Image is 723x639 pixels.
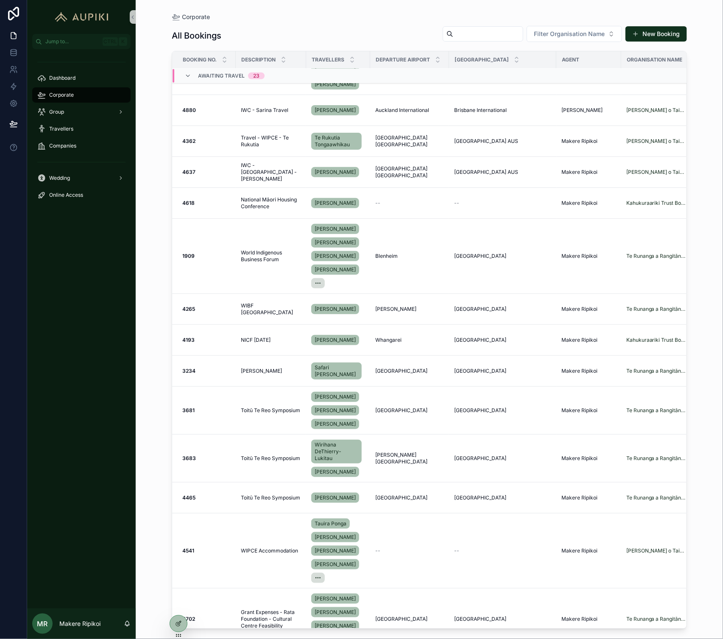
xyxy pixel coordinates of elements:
span: Organisation Name [627,56,682,63]
a: Makere Ripikoi [561,306,616,313]
a: 3681 [182,407,231,414]
a: [GEOGRAPHIC_DATA] [454,253,551,260]
button: New Booking [625,26,687,42]
a: Te Rukutia Tongaawhikau [311,131,365,151]
span: [GEOGRAPHIC_DATA] [375,368,427,374]
a: [PERSON_NAME] [311,546,359,556]
a: Toitū Te Reo Symposium [241,407,301,414]
a: [PERSON_NAME] [311,333,365,347]
a: 4193 [182,337,231,343]
span: Corporate [182,13,210,21]
a: Te Runanga a Rangitāne o Wairau [626,253,687,260]
span: [PERSON_NAME] [315,609,356,616]
a: -- [454,547,551,554]
a: Safari [PERSON_NAME] [311,363,362,379]
button: Select Button [527,26,622,42]
a: Toitū Te Reo Symposium [241,494,301,501]
a: Travel - WIPCE - Te Rukutia [241,134,301,148]
a: [GEOGRAPHIC_DATA] [454,337,551,343]
span: IWC - [GEOGRAPHIC_DATA] - [PERSON_NAME] [241,162,301,182]
span: [PERSON_NAME] [315,534,356,541]
a: Makere Ripikoi [561,616,616,622]
span: Te Rukutia Tongaawhikau [315,134,358,148]
p: Makere Ripikoi [59,619,100,628]
a: [PERSON_NAME] o Tainui [626,169,687,176]
a: Blenheim [375,253,444,260]
span: [PERSON_NAME] [561,107,603,114]
span: [PERSON_NAME] [315,200,356,206]
a: [PERSON_NAME][PERSON_NAME][PERSON_NAME] [311,390,365,431]
span: Departure Airport [376,56,430,63]
span: [PERSON_NAME] [315,337,356,343]
a: [PERSON_NAME][GEOGRAPHIC_DATA] [375,452,444,465]
a: [GEOGRAPHIC_DATA] [375,407,444,414]
span: NICF [DATE] [241,337,271,343]
a: [GEOGRAPHIC_DATA] [454,306,551,313]
a: [PERSON_NAME] [311,237,359,248]
span: Kahukuraariki Trust Board [626,337,687,343]
span: [GEOGRAPHIC_DATA] [454,253,506,260]
span: Toitū Te Reo Symposium [241,455,300,462]
a: Makere Ripikoi [561,407,616,414]
a: [GEOGRAPHIC_DATA] AUS [454,169,551,176]
a: [PERSON_NAME] o Tainui [626,547,687,554]
span: [PERSON_NAME] [315,266,356,273]
a: -- [375,547,444,554]
span: [PERSON_NAME] [315,306,356,313]
span: Makere Ripikoi [561,547,597,554]
a: [PERSON_NAME] [561,107,616,114]
a: Kahukuraariki Trust Board [626,200,687,206]
span: Corporate [49,92,74,98]
a: Makere Ripikoi [561,169,616,176]
span: [GEOGRAPHIC_DATA] [GEOGRAPHIC_DATA] [375,165,444,179]
a: National Māori Housing Conference [241,196,301,210]
h1: All Bookings [172,30,221,42]
span: K [120,38,126,45]
span: Description [241,56,276,63]
a: [PERSON_NAME] [311,105,359,115]
a: 4618 [182,200,231,206]
a: [PERSON_NAME] [311,79,359,89]
a: Wedding [32,170,131,186]
span: [GEOGRAPHIC_DATA] AUS [454,169,518,176]
span: [PERSON_NAME] [315,421,356,427]
strong: 4465 [182,494,195,501]
button: Jump to...CtrlK [32,34,131,49]
a: [PERSON_NAME] [311,304,359,314]
span: Makere Ripikoi [561,337,597,343]
a: [GEOGRAPHIC_DATA] [454,616,551,622]
span: Makere Ripikoi [561,616,597,622]
a: [PERSON_NAME] [311,607,359,617]
span: Companies [49,142,76,149]
a: [GEOGRAPHIC_DATA] [375,494,444,501]
strong: 4193 [182,337,195,343]
a: [PERSON_NAME] [311,594,359,604]
span: Wedding [49,175,70,181]
span: Brisbane International [454,107,507,114]
strong: 4880 [182,107,196,113]
a: NICF [DATE] [241,337,301,343]
span: [PERSON_NAME] [315,169,356,176]
a: Makere Ripikoi [561,368,616,374]
span: [GEOGRAPHIC_DATA] [375,494,427,501]
a: [PERSON_NAME] o Tainui [626,138,687,145]
a: [PERSON_NAME] [241,368,301,374]
a: Travellers [32,121,131,137]
a: Te Runanga a Rangitāne o Wairau [626,306,687,313]
a: 4362 [182,138,231,145]
a: Auckland International [375,107,444,114]
strong: 4265 [182,306,195,312]
span: [PERSON_NAME] [315,561,356,568]
a: 4541 [182,547,231,554]
span: [PERSON_NAME] [315,622,356,629]
a: Te Runanga a Rangitāne o Wairau [626,616,687,622]
strong: 1909 [182,253,195,259]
